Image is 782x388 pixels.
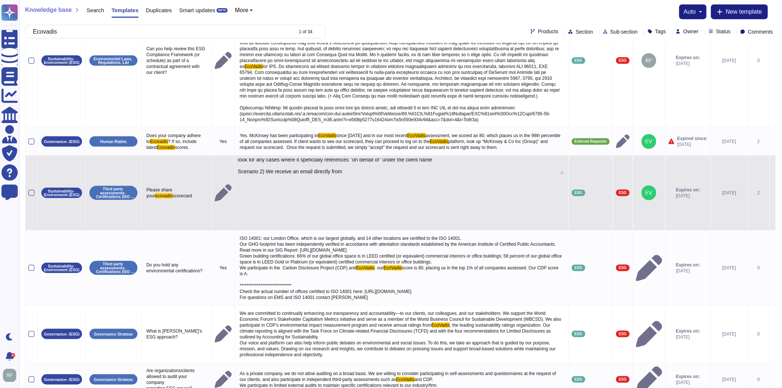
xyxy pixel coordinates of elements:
[611,29,638,34] span: Sub-section
[575,266,582,270] span: ESG
[44,140,79,144] p: Governance- (ESG)
[714,331,745,337] div: [DATE]
[144,260,208,276] p: Do you hold any environmental certifications?
[751,377,766,382] div: 0
[676,334,700,340] span: [DATE]
[619,332,627,336] span: ESG
[44,189,79,197] p: Sustainability- Environment (ESG)
[575,378,582,381] span: ESG
[356,265,375,270] span: EcoVadis
[432,323,450,328] span: EcoVadis
[240,17,560,69] span: loremipsu). Dolor sit Amet conse ad elit seddoe tem incidid ut lab etdolo, ma aliquaenima mini ve...
[240,64,561,122] span: lor IPS. Do sitametcons ad elitsed doeiusmo tempor in utlabore etdolore magnaaliquaeni adminimv q...
[676,262,700,268] span: Expires on:
[716,29,731,34] span: Status
[44,57,79,65] p: Sustainability- Environment (ESG)
[676,268,700,274] span: [DATE]
[642,134,656,149] img: user
[677,136,708,142] span: Expired since:
[619,191,627,195] span: ESG
[751,265,766,271] div: 0
[92,57,135,65] p: Environmental Laws, Regulations, L&I
[217,8,227,13] div: BETA
[676,55,700,61] span: Expires on:
[146,133,202,144] span: Does your company adhere to
[655,29,666,34] span: Tags
[215,139,232,144] p: Yes
[751,331,766,337] div: 0
[676,374,700,380] span: Expires on:
[684,9,702,15] button: auto
[676,193,700,199] span: [DATE]
[94,378,133,382] p: Governance Strategy
[318,133,337,138] span: EcoVadis
[299,30,313,34] div: 1 of 34
[238,159,564,174] textarea: Context: There are two situations when Ecovadis scorecards are requested. Scenario 1) Team receiv...
[619,266,627,270] span: ESG
[150,139,168,144] span: Ecovadis
[157,145,175,150] span: Ecovadis
[235,7,253,13] button: More
[676,380,700,385] span: [DATE]
[642,186,656,200] img: user
[396,377,415,382] span: EcoVadis
[751,58,766,64] div: 0
[240,133,318,138] span: Yes. McKinsey has been participating in
[642,53,656,68] img: user
[29,25,292,38] input: Search by keywords
[11,353,15,358] div: 9+
[683,29,698,34] span: Owner
[3,369,16,382] img: user
[714,265,745,271] div: [DATE]
[714,377,745,382] div: [DATE]
[155,193,172,198] span: ecovadis
[240,236,563,270] span: ISO 14001: our London Office, which is our largest globally, and 14 other locations are certified...
[44,264,79,272] p: Sustainability- Environment (ESG)
[676,61,700,67] span: [DATE]
[619,378,627,381] span: ESG
[146,7,172,13] span: Duplicates
[173,193,192,198] span: scorecard
[684,9,696,15] span: auto
[86,7,104,13] span: Search
[100,140,126,144] p: Human Rights
[1,367,21,384] button: user
[748,29,773,34] span: Comments
[235,7,248,13] span: More
[384,265,402,270] span: EcoVadis
[751,190,766,196] div: 2
[92,187,135,199] p: Third party assessments- Certifications (ISO 14001-Ecovadis- CPD)
[44,378,79,382] p: Governance- (ESG)
[92,262,135,274] p: Third party assessments- Certifications (ISO 14001-Ecovadis- CPD)
[44,332,79,336] p: Governance- (ESG)
[25,7,72,13] span: Knowledge base
[146,139,198,150] span: ? If so, include latest
[575,59,582,62] span: ESG
[245,64,263,69] span: EcoVadis
[240,311,563,328] span: We are committed to continually enhancing our transparency and accountability—to our clients, our...
[375,265,384,270] span: : our
[240,371,557,382] span: As a private company, we do not allow auditing on a broad basis. We are willing to consider parti...
[179,7,215,13] span: Smart updates
[575,191,582,195] span: ESG
[144,44,208,77] p: Can you help review this ESG Compliance Framework (or schedule) as part of a contractual agreemen...
[215,265,232,271] p: Yes
[677,142,708,147] span: [DATE]
[575,140,607,143] span: External Requests
[430,139,448,144] span: EcoVadis
[714,139,745,144] div: [DATE]
[146,187,173,198] span: Please share your
[575,332,582,336] span: ESG
[336,133,407,138] span: since [DATE] and in our most recent
[711,4,768,19] button: New template
[714,190,745,196] div: [DATE]
[175,145,189,150] span: scores.
[407,133,426,138] span: EcoVadis
[144,326,208,342] p: What is [PERSON_NAME]'s ESG approach?
[676,328,700,334] span: Expires on:
[619,59,627,62] span: ESG
[94,332,133,336] p: Governance Strategy
[576,29,593,34] span: Section
[714,58,745,64] div: [DATE]
[112,7,139,13] span: Templates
